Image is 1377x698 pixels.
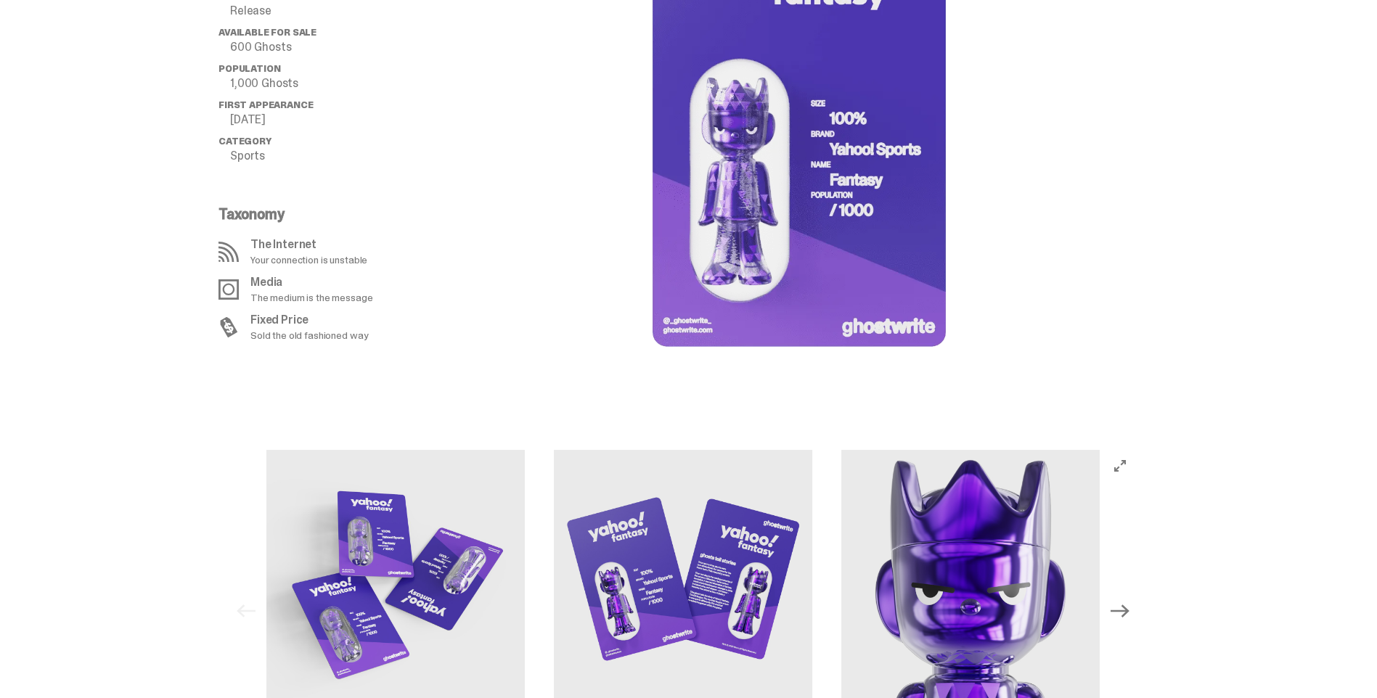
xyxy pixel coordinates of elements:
p: Fixed Price [250,314,368,326]
p: The Internet [250,239,367,250]
p: 1,000 Ghosts [230,78,451,89]
span: First Appearance [218,99,313,111]
button: View full-screen [1111,457,1129,475]
button: Next [1104,595,1136,627]
p: Sold the old fashioned way [250,330,368,340]
span: Available for Sale [218,26,316,38]
p: Media [250,276,373,288]
span: Population [218,62,280,75]
p: Taxonomy [218,207,442,221]
p: Your connection is unstable [250,255,367,265]
p: 600 Ghosts [230,41,451,53]
p: The medium is the message [250,292,373,303]
p: Sports [230,150,451,162]
span: Category [218,135,271,147]
p: [DATE] [230,114,451,126]
p: Release [230,5,451,17]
